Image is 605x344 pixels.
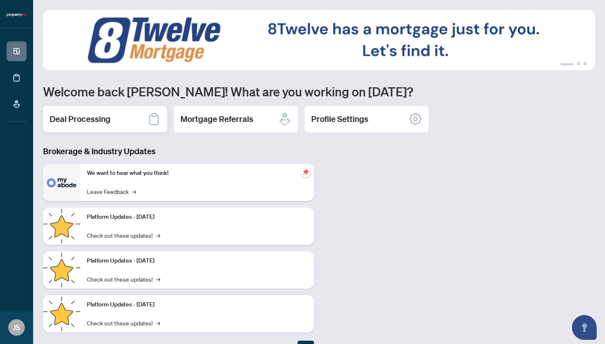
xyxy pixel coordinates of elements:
p: Platform Updates - [DATE] [87,300,307,309]
h1: Welcome back [PERSON_NAME]! What are you working on [DATE]? [43,84,595,99]
img: Slide 0 [43,10,595,70]
p: Platform Updates - [DATE] [87,256,307,265]
h2: Deal Processing [50,113,110,125]
img: Platform Updates - July 8, 2025 [43,251,80,289]
a: Check out these updates!→ [87,231,160,240]
h2: Profile Settings [311,113,368,125]
h3: Brokerage & Industry Updates [43,146,314,157]
button: Open asap [572,315,597,340]
button: 3 [583,62,587,65]
a: Check out these updates!→ [87,318,160,327]
a: Check out these updates!→ [87,275,160,284]
img: We want to hear what you think! [43,164,80,201]
span: → [156,318,160,327]
button: 2 [577,62,580,65]
h2: Mortgage Referrals [180,113,253,125]
span: → [156,275,160,284]
span: JS [13,322,20,333]
span: pushpin [301,167,311,177]
img: Platform Updates - July 21, 2025 [43,208,80,245]
img: logo [7,12,26,17]
img: Platform Updates - June 23, 2025 [43,295,80,332]
p: We want to hear what you think! [87,169,307,178]
a: Leave Feedback→ [87,187,136,196]
span: → [132,187,136,196]
span: → [156,231,160,240]
p: Platform Updates - [DATE] [87,213,307,222]
button: 1 [560,62,574,65]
